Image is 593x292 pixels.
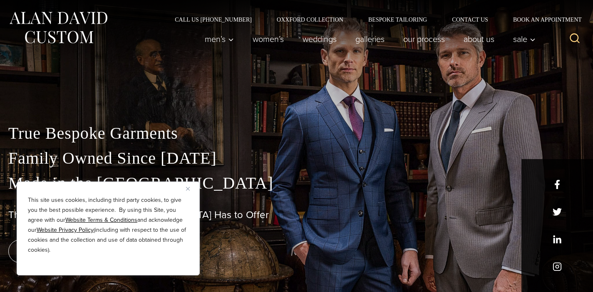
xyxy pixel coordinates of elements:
[356,17,439,22] a: Bespoke Tailoring
[439,17,501,22] a: Contact Us
[346,31,394,47] a: Galleries
[243,31,293,47] a: Women’s
[205,35,234,43] span: Men’s
[37,226,94,234] a: Website Privacy Policy
[186,184,196,194] button: Close
[8,9,108,46] img: Alan David Custom
[162,17,264,22] a: Call Us [PHONE_NUMBER]
[8,240,125,263] a: book an appointment
[264,17,356,22] a: Oxxford Collection
[454,31,504,47] a: About Us
[565,29,585,49] button: View Search Form
[394,31,454,47] a: Our Process
[501,17,585,22] a: Book an Appointment
[513,35,536,43] span: Sale
[293,31,346,47] a: weddings
[162,17,585,22] nav: Secondary Navigation
[8,209,585,221] h1: The Best Custom Suits [GEOGRAPHIC_DATA] Has to Offer
[196,31,540,47] nav: Primary Navigation
[65,216,137,224] a: Website Terms & Conditions
[8,121,585,196] p: True Bespoke Garments Family Owned Since [DATE] Made in the [GEOGRAPHIC_DATA]
[186,187,190,191] img: Close
[28,195,189,255] p: This site uses cookies, including third party cookies, to give you the best possible experience. ...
